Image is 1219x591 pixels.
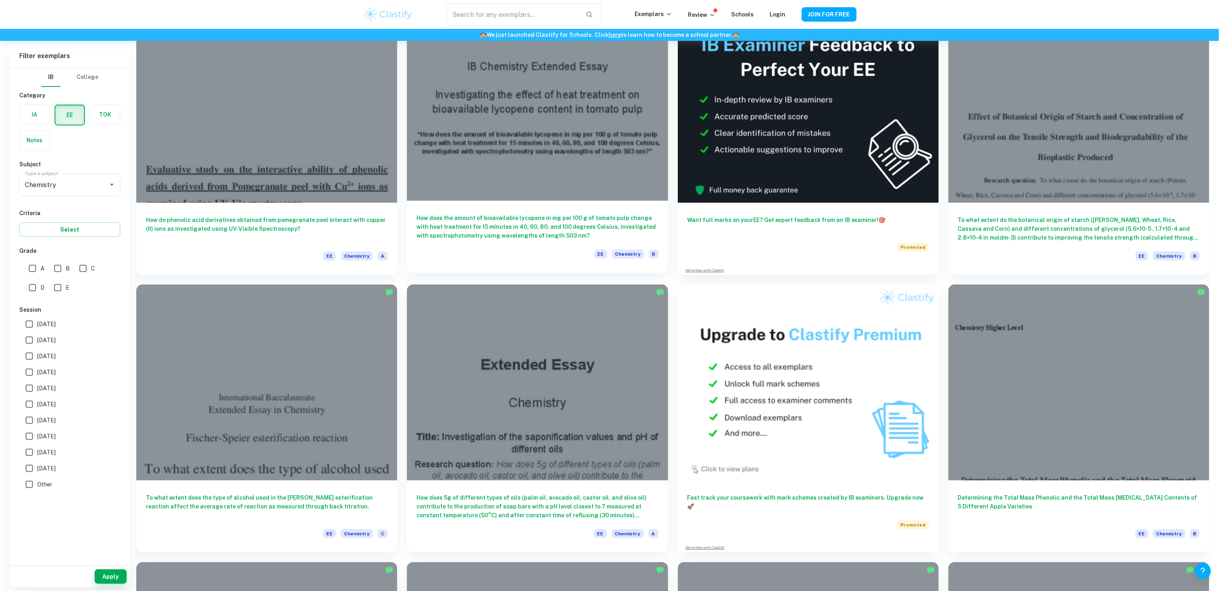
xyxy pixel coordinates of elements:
[1190,529,1200,538] span: B
[341,529,373,538] span: Chemistry
[686,268,725,273] a: Advertise with Clastify
[55,105,84,125] button: EE
[879,217,885,223] span: 🎯
[341,252,373,260] span: Chemistry
[106,179,117,190] button: Open
[10,45,130,67] h6: Filter exemplars
[66,283,69,292] span: E
[40,283,44,292] span: D
[146,216,388,242] h6: How do phenolic acid derivatives obtained from pomegranate peel interact with copper (II) ions as...
[77,68,98,87] button: College
[37,336,56,345] span: [DATE]
[407,284,668,552] a: How does 5g of different types of oils (palm oil, avocado oil, castor oil, and olive oil) contrib...
[686,545,725,551] a: Advertise with Clastify
[656,566,664,574] img: Marked
[1190,252,1200,260] span: B
[948,284,1209,552] a: Determining the Total Mass Phenolic and the Total Mass [MEDICAL_DATA] Contents of 5 Different App...
[41,68,98,87] div: Filter type choice
[898,243,929,252] span: Promoted
[656,288,664,297] img: Marked
[687,216,929,233] h6: Want full marks on your EE ? Get expert feedback from an IB examiner!
[37,400,56,409] span: [DATE]
[363,6,414,22] img: Clastify logo
[37,432,56,441] span: [DATE]
[323,529,336,538] span: EE
[66,264,70,273] span: B
[378,529,388,538] span: C
[1197,288,1205,297] img: Marked
[898,520,929,529] span: Promoted
[323,252,336,260] span: EE
[770,11,786,18] a: Login
[20,105,49,124] button: IA
[958,493,1200,520] h6: Determining the Total Mass Phenolic and the Total Mass [MEDICAL_DATA] Contents of 5 Different App...
[612,250,644,258] span: Chemistry
[1153,252,1185,260] span: Chemistry
[41,68,61,87] button: IB
[95,569,127,584] button: Apply
[19,246,120,255] h6: Grade
[732,32,739,38] span: 🏫
[480,32,487,38] span: 🏫
[90,105,120,124] button: TOK
[19,305,120,314] h6: Session
[19,91,120,100] h6: Category
[378,252,388,260] span: A
[688,10,716,19] p: Review
[594,529,607,538] span: EE
[687,503,694,510] span: 🚀
[958,216,1200,242] h6: To what extent do the botanical origin of starch ([PERSON_NAME], Wheat, Rice, Cassava and Corn) a...
[649,529,659,538] span: A
[1195,563,1211,579] button: Help and Feedback
[19,209,120,218] h6: Criteria
[1136,529,1148,538] span: EE
[20,131,49,150] button: Notes
[37,416,56,425] span: [DATE]
[37,464,56,473] span: [DATE]
[416,493,658,520] h6: How does 5g of different types of oils (palm oil, avocado oil, castor oil, and olive oil) contrib...
[385,566,393,574] img: Marked
[40,264,44,273] span: A
[136,284,397,552] a: To what extent does the type of alcohol used in the [PERSON_NAME] esterification reaction affect ...
[447,3,579,26] input: Search for any exemplars...
[136,7,397,275] a: How do phenolic acid derivatives obtained from pomegranate peel interact with copper (II) ions as...
[416,214,658,240] h6: How does the amount of bioavailable lycopene in mg per 100 g of tomato pulp change with heat trea...
[678,7,939,203] img: Thumbnail
[37,448,56,457] span: [DATE]
[37,368,56,377] span: [DATE]
[678,284,939,480] img: Thumbnail
[608,32,621,38] a: here
[678,7,939,275] a: Want full marks on yourEE? Get expert feedback from an IB examiner!PromotedAdvertise with Clastify
[927,566,935,574] img: Marked
[612,529,644,538] span: Chemistry
[91,264,95,273] span: C
[687,493,929,511] h6: Fast track your coursework with mark schemes created by IB examiners. Upgrade now
[407,7,668,275] a: How does the amount of bioavailable lycopene in mg per 100 g of tomato pulp change with heat trea...
[19,160,120,169] h6: Subject
[37,480,52,489] span: Other
[146,493,388,520] h6: To what extent does the type of alcohol used in the [PERSON_NAME] esterification reaction affect ...
[19,222,120,237] button: Select
[1153,529,1185,538] span: Chemistry
[37,384,56,393] span: [DATE]
[1186,566,1194,574] img: Marked
[1136,252,1148,260] span: EE
[37,320,56,329] span: [DATE]
[948,7,1209,275] a: To what extent do the botanical origin of starch ([PERSON_NAME], Wheat, Rice, Cassava and Corn) a...
[2,30,1217,39] h6: We just launched Clastify for Schools. Click to learn how to become a school partner.
[37,352,56,361] span: [DATE]
[802,7,857,22] button: JOIN FOR FREE
[385,288,393,297] img: Marked
[594,250,607,258] span: EE
[649,250,659,258] span: B
[635,10,672,18] p: Exemplars
[25,170,58,177] label: Type a subject
[732,11,754,18] a: Schools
